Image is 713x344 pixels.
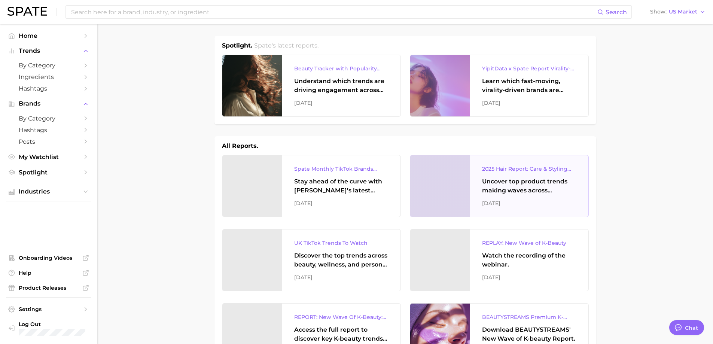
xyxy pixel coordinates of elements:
span: Onboarding Videos [19,255,79,261]
span: Trends [19,48,79,54]
a: by Category [6,113,91,124]
a: My Watchlist [6,151,91,163]
h2: Spate's latest reports. [254,41,319,50]
a: Spotlight [6,167,91,178]
span: Show [650,10,667,14]
div: Access the full report to discover key K-beauty trends influencing [DATE] beauty market [294,325,389,343]
a: Home [6,30,91,42]
span: Ingredients [19,73,79,80]
a: Help [6,267,91,278]
span: Spotlight [19,169,79,176]
span: Product Releases [19,284,79,291]
a: YipitData x Spate Report Virality-Driven Brands Are Taking a Slice of the Beauty PieLearn which f... [410,55,589,117]
h1: All Reports. [222,141,258,150]
a: Spate Monthly TikTok Brands TrackerStay ahead of the curve with [PERSON_NAME]’s latest monthly tr... [222,155,401,217]
a: Beauty Tracker with Popularity IndexUnderstand which trends are driving engagement across platfor... [222,55,401,117]
a: REPLAY: New Wave of K-BeautyWatch the recording of the webinar.[DATE] [410,229,589,291]
div: [DATE] [482,98,576,107]
div: Discover the top trends across beauty, wellness, and personal care on TikTok [GEOGRAPHIC_DATA]. [294,251,389,269]
div: Beauty Tracker with Popularity Index [294,64,389,73]
div: 2025 Hair Report: Care & Styling Products [482,164,576,173]
a: Settings [6,304,91,315]
button: Trends [6,45,91,57]
input: Search here for a brand, industry, or ingredient [70,6,597,18]
a: Hashtags [6,124,91,136]
a: Ingredients [6,71,91,83]
div: [DATE] [482,273,576,282]
img: SPATE [7,7,47,16]
a: by Category [6,60,91,71]
a: Product Releases [6,282,91,293]
div: REPLAY: New Wave of K-Beauty [482,238,576,247]
div: Spate Monthly TikTok Brands Tracker [294,164,389,173]
button: ShowUS Market [648,7,707,17]
span: Log Out [19,321,85,328]
div: REPORT: New Wave Of K-Beauty: [GEOGRAPHIC_DATA]’s Trending Innovations In Skincare & Color Cosmetics [294,313,389,322]
div: Watch the recording of the webinar. [482,251,576,269]
div: Uncover top product trends making waves across platforms — along with key insights into benefits,... [482,177,576,195]
a: Onboarding Videos [6,252,91,264]
a: Log out. Currently logged in with e-mail nbedford@grantinc.com. [6,319,91,338]
div: Understand which trends are driving engagement across platforms in the skin, hair, makeup, and fr... [294,77,389,95]
span: Brands [19,100,79,107]
span: Home [19,32,79,39]
span: US Market [669,10,697,14]
a: Posts [6,136,91,147]
div: Learn which fast-moving, virality-driven brands are leading the pack, the risks of viral growth, ... [482,77,576,95]
div: YipitData x Spate Report Virality-Driven Brands Are Taking a Slice of the Beauty Pie [482,64,576,73]
button: Industries [6,186,91,197]
span: Settings [19,306,79,313]
span: My Watchlist [19,153,79,161]
span: Posts [19,138,79,145]
span: by Category [19,115,79,122]
div: [DATE] [482,199,576,208]
a: Hashtags [6,83,91,94]
span: Search [606,9,627,16]
h1: Spotlight. [222,41,252,50]
div: BEAUTYSTREAMS Premium K-beauty Trends Report [482,313,576,322]
div: UK TikTok Trends To Watch [294,238,389,247]
span: by Category [19,62,79,69]
a: 2025 Hair Report: Care & Styling ProductsUncover top product trends making waves across platforms... [410,155,589,217]
a: UK TikTok Trends To WatchDiscover the top trends across beauty, wellness, and personal care on Ti... [222,229,401,291]
div: Download BEAUTYSTREAMS' New Wave of K-beauty Report. [482,325,576,343]
span: Help [19,270,79,276]
span: Hashtags [19,85,79,92]
div: [DATE] [294,98,389,107]
div: Stay ahead of the curve with [PERSON_NAME]’s latest monthly tracker, spotlighting the fastest-gro... [294,177,389,195]
span: Hashtags [19,127,79,134]
div: [DATE] [294,199,389,208]
span: Industries [19,188,79,195]
button: Brands [6,98,91,109]
div: [DATE] [294,273,389,282]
